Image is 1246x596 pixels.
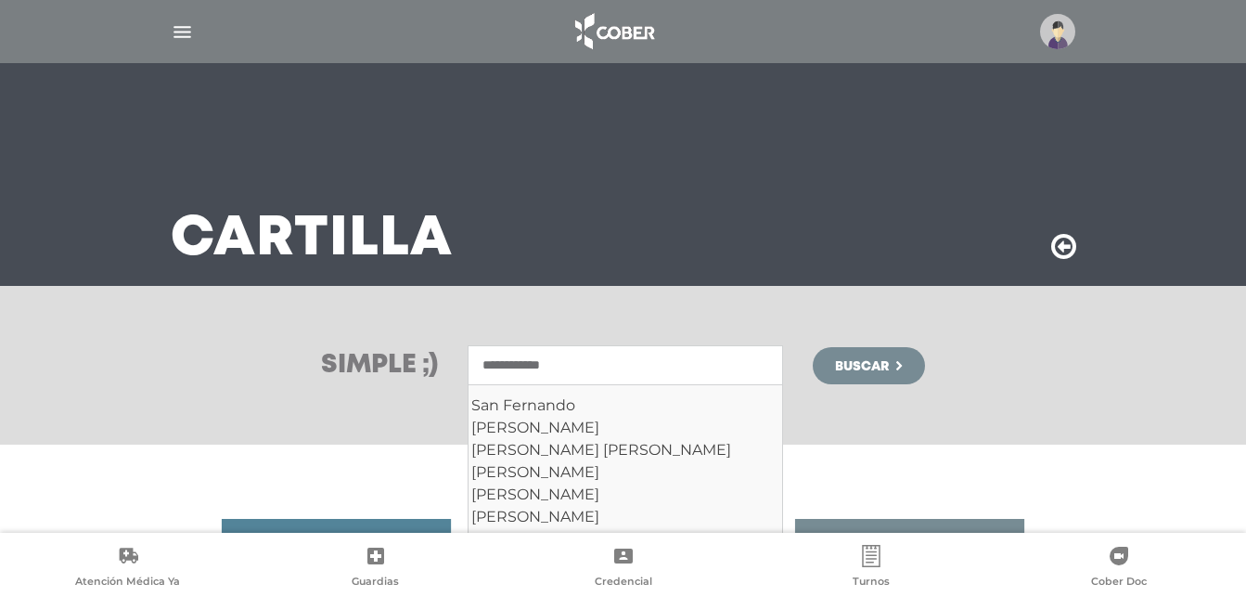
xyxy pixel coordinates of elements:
a: Guardias [251,545,499,592]
a: Cober Doc [995,545,1242,592]
img: logo_cober_home-white.png [565,9,662,54]
div: [PERSON_NAME] [471,528,779,551]
span: Buscar [835,360,889,373]
img: profile-placeholder.svg [1040,14,1075,49]
span: Atención Médica Ya [75,575,180,591]
h3: Cartilla [171,215,453,264]
span: Turnos [853,575,890,591]
div: [PERSON_NAME] [PERSON_NAME] [471,439,779,461]
a: Atención Médica Ya [4,545,251,592]
a: Credencial [499,545,747,592]
div: [PERSON_NAME] [471,484,779,506]
img: Cober_menu-lines-white.svg [171,20,194,44]
div: [PERSON_NAME] [471,506,779,528]
h3: Simple ;) [321,353,438,379]
button: Buscar [813,347,924,384]
span: Credencial [595,575,652,591]
div: [PERSON_NAME] [471,461,779,484]
a: Turnos [747,545,995,592]
div: San Fernando [471,395,779,417]
span: Cober Doc [1091,575,1147,591]
span: Guardias [352,575,399,591]
div: [PERSON_NAME] [471,417,779,439]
